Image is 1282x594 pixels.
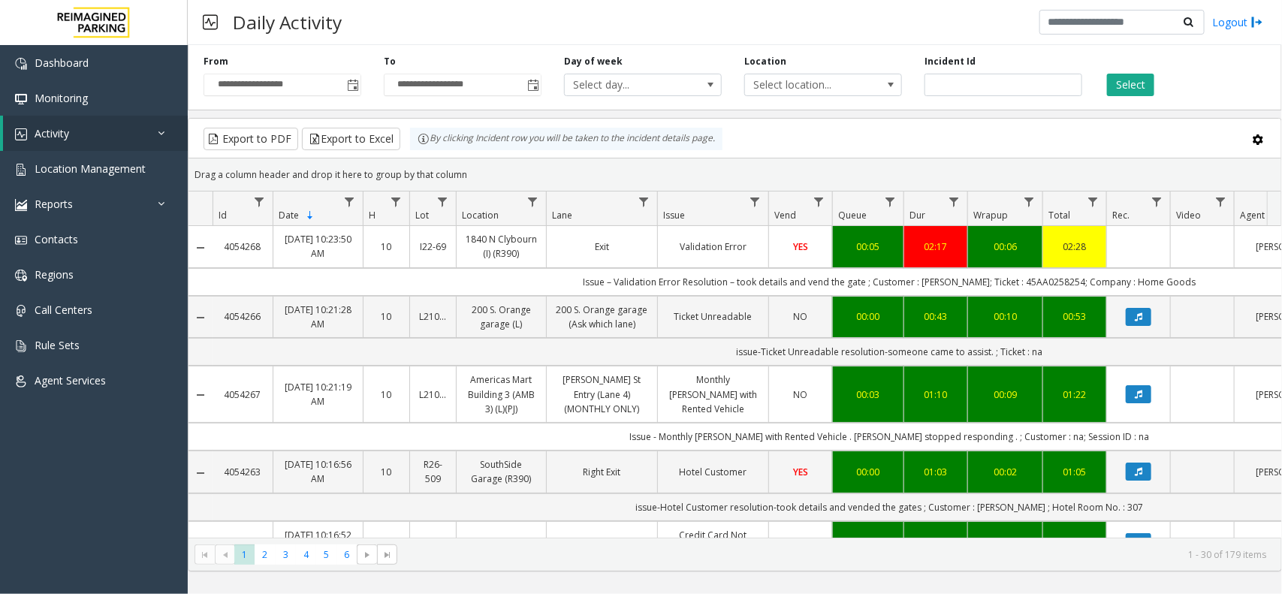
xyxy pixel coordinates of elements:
[556,465,648,479] a: Right Exit
[279,209,299,222] span: Date
[1212,14,1263,30] a: Logout
[793,466,808,478] span: YES
[1176,209,1201,222] span: Video
[369,209,376,222] span: H
[1251,14,1263,30] img: logout
[913,535,958,549] a: 01:06
[667,465,759,479] a: Hotel Customer
[15,164,27,176] img: 'icon'
[276,544,296,565] span: Page 3
[794,388,808,401] span: NO
[35,338,80,352] span: Rule Sets
[1052,240,1097,254] a: 02:28
[373,240,400,254] a: 10
[466,232,537,261] a: 1840 N Clybourn (I) (R390)
[386,191,406,212] a: H Filter Menu
[977,240,1033,254] div: 00:06
[1107,74,1154,96] button: Select
[189,242,213,254] a: Collapse Details
[189,191,1281,538] div: Data table
[842,535,894,549] a: 00:09
[282,303,354,331] a: [DATE] 10:21:28 AM
[556,372,648,416] a: [PERSON_NAME] St Entry (Lane 4) (MONTHLY ONLY)
[744,55,786,68] label: Location
[778,387,823,402] a: NO
[35,161,146,176] span: Location Management
[745,74,870,95] span: Select location...
[745,191,765,212] a: Issue Filter Menu
[1052,465,1097,479] a: 01:05
[373,309,400,324] a: 10
[913,387,958,402] div: 01:10
[973,209,1008,222] span: Wrapup
[794,535,808,548] span: NO
[304,210,316,222] span: Sortable
[15,93,27,105] img: 'icon'
[977,465,1033,479] a: 00:02
[1112,209,1130,222] span: Rec.
[663,209,685,222] span: Issue
[778,240,823,254] a: YES
[189,161,1281,188] div: Drag a column header and drop it here to group by that column
[556,303,648,331] a: 200 S. Orange garage (Ask which lane)
[556,535,648,549] a: Analog Lane
[842,309,894,324] a: 00:00
[913,465,958,479] a: 01:03
[667,528,759,556] a: Credit Card Not Reading
[35,197,73,211] span: Reports
[219,209,227,222] span: Id
[466,457,537,486] a: SouthSide Garage (R390)
[339,191,360,212] a: Date Filter Menu
[778,535,823,549] a: NO
[15,340,27,352] img: 'icon'
[419,387,447,402] a: L21036901
[1083,191,1103,212] a: Total Filter Menu
[415,209,429,222] span: Lot
[1019,191,1039,212] a: Wrapup Filter Menu
[977,535,1033,549] a: 00:08
[774,209,796,222] span: Vend
[189,467,213,479] a: Collapse Details
[35,373,106,387] span: Agent Services
[357,544,377,565] span: Go to the next page
[913,240,958,254] a: 02:17
[222,309,264,324] a: 4054266
[15,128,27,140] img: 'icon'
[565,74,689,95] span: Select day...
[225,4,349,41] h3: Daily Activity
[384,55,396,68] label: To
[255,544,275,565] span: Page 2
[35,126,69,140] span: Activity
[524,74,541,95] span: Toggle popup
[1211,191,1231,212] a: Video Filter Menu
[203,4,218,41] img: pageIcon
[316,544,336,565] span: Page 5
[35,232,78,246] span: Contacts
[282,528,354,556] a: [DATE] 10:16:52 AM
[373,465,400,479] a: 10
[282,457,354,486] a: [DATE] 10:16:56 AM
[15,58,27,70] img: 'icon'
[1048,209,1070,222] span: Total
[234,544,255,565] span: Page 1
[406,548,1266,561] kendo-pager-info: 1 - 30 of 179 items
[842,240,894,254] a: 00:05
[382,549,394,561] span: Go to the last page
[249,191,270,212] a: Id Filter Menu
[344,74,360,95] span: Toggle popup
[3,116,188,151] a: Activity
[667,240,759,254] a: Validation Error
[336,544,357,565] span: Page 6
[361,549,373,561] span: Go to the next page
[15,270,27,282] img: 'icon'
[222,535,264,549] a: 4054264
[35,267,74,282] span: Regions
[466,535,537,549] a: [STREET_ADDRESS]
[419,309,447,324] a: L21086700
[842,387,894,402] div: 00:03
[204,128,298,150] button: Export to PDF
